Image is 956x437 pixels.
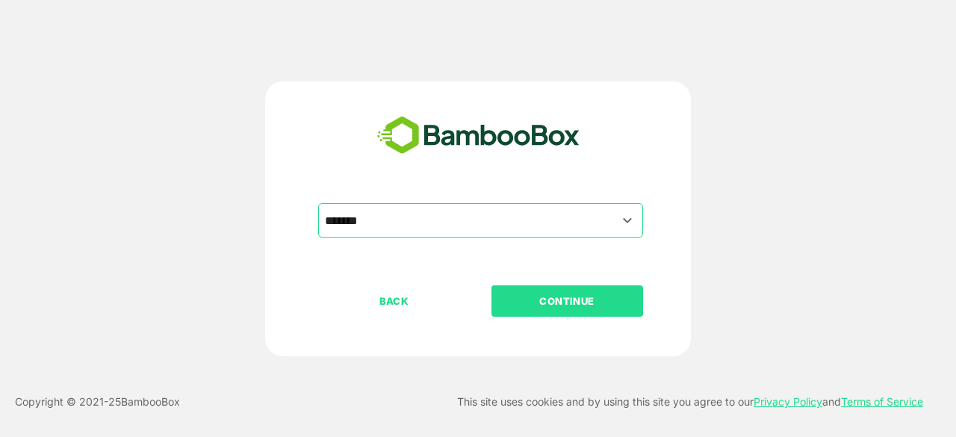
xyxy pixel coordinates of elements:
button: CONTINUE [491,285,643,317]
p: This site uses cookies and by using this site you agree to our and [457,393,923,411]
p: CONTINUE [492,293,642,309]
button: BACK [318,285,470,317]
button: Open [618,210,638,230]
p: Copyright © 2021- 25 BambooBox [15,393,180,411]
img: bamboobox [369,111,588,161]
p: BACK [320,293,469,309]
a: Privacy Policy [754,395,822,408]
a: Terms of Service [841,395,923,408]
